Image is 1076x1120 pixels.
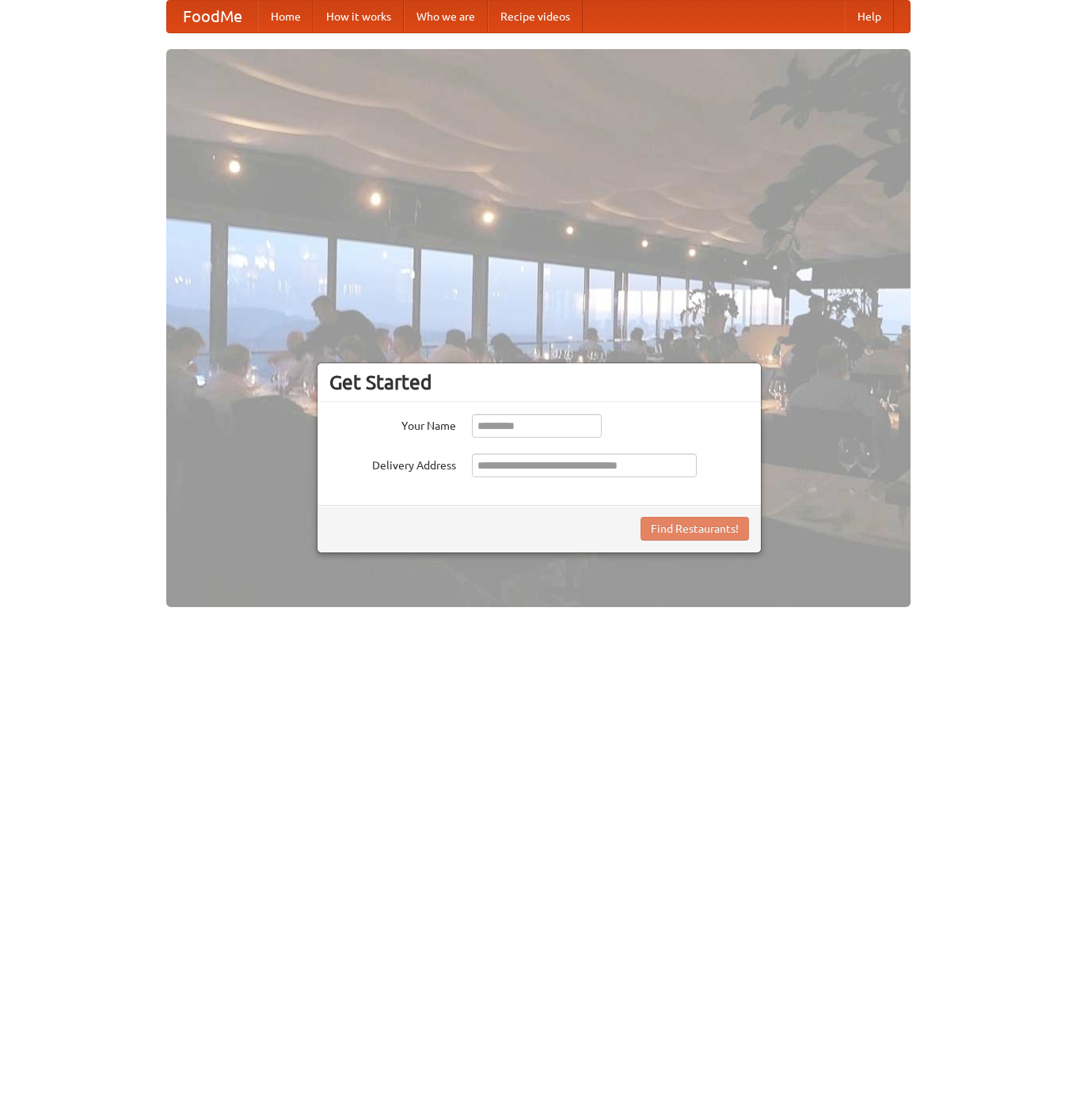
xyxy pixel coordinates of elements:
[167,1,258,32] a: FoodMe
[329,370,749,394] h3: Get Started
[641,517,749,541] button: Find Restaurants!
[314,1,404,32] a: How it works
[258,1,314,32] a: Home
[329,454,456,473] label: Delivery Address
[845,1,894,32] a: Help
[329,414,456,434] label: Your Name
[404,1,488,32] a: Who we are
[488,1,583,32] a: Recipe videos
